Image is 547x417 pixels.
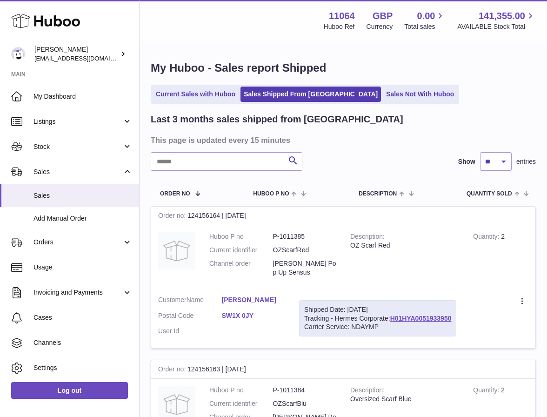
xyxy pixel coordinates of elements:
h1: My Huboo - Sales report Shipped [151,61,536,75]
span: Quantity Sold [467,191,512,197]
span: entries [516,157,536,166]
dd: OZScarfBlu [273,399,337,408]
dt: Channel order [209,259,273,277]
strong: 11064 [329,10,355,22]
span: Orders [33,238,122,247]
a: Log out [11,382,128,399]
dt: Current identifier [209,399,273,408]
span: Total sales [404,22,446,31]
dt: User Id [158,327,222,336]
label: Show [458,157,475,166]
strong: Quantity [473,233,501,242]
dt: Huboo P no [209,386,273,395]
a: 141,355.00 AVAILABLE Stock Total [457,10,536,31]
strong: Order no [158,365,187,375]
div: Tracking - Hermes Corporate: [299,300,456,337]
h2: Last 3 months sales shipped from [GEOGRAPHIC_DATA] [151,113,403,126]
strong: Description [350,233,385,242]
span: Sales [33,168,122,176]
span: Order No [160,191,190,197]
div: Oversized Scarf Blue [350,395,459,404]
span: Sales [33,191,132,200]
div: [PERSON_NAME] [34,45,118,63]
span: Settings [33,363,132,372]
span: Customer [158,296,187,303]
span: Usage [33,263,132,272]
strong: Description [350,386,385,396]
span: Stock [33,142,122,151]
img: imichellrs@gmail.com [11,47,25,61]
dd: [PERSON_NAME] Pop Up Sensus [273,259,337,277]
span: AVAILABLE Stock Total [457,22,536,31]
a: Current Sales with Huboo [153,87,239,102]
a: H01HYA0051933950 [390,315,452,322]
a: 0.00 Total sales [404,10,446,31]
img: no-photo.jpg [158,232,195,269]
span: Channels [33,338,132,347]
a: SW1X 0JY [222,311,286,320]
div: 124156164 | [DATE] [151,207,535,225]
div: Carrier Service: NDAYMP [304,323,451,331]
span: Invoicing and Payments [33,288,122,297]
span: My Dashboard [33,92,132,101]
span: [EMAIL_ADDRESS][DOMAIN_NAME] [34,54,137,62]
dt: Current identifier [209,246,273,255]
dt: Huboo P no [209,232,273,241]
strong: Order no [158,212,187,222]
div: 124156163 | [DATE] [151,360,535,379]
span: Description [359,191,397,197]
dd: OZScarfRed [273,246,337,255]
a: Sales Not With Huboo [383,87,457,102]
a: [PERSON_NAME] [222,296,286,304]
span: 141,355.00 [479,10,525,22]
strong: GBP [373,10,393,22]
dt: Name [158,296,222,307]
span: 0.00 [417,10,435,22]
div: OZ Scarf Red [350,241,459,250]
div: Currency [367,22,393,31]
span: Cases [33,313,132,322]
dt: Postal Code [158,311,222,323]
dd: P-1011385 [273,232,337,241]
a: Sales Shipped From [GEOGRAPHIC_DATA] [240,87,381,102]
dd: P-1011384 [273,386,337,395]
span: Listings [33,117,122,126]
strong: Quantity [473,386,501,396]
span: Add Manual Order [33,214,132,223]
h3: This page is updated every 15 minutes [151,135,534,145]
span: Huboo P no [253,191,289,197]
td: 2 [466,225,535,289]
div: Huboo Ref [324,22,355,31]
div: Shipped Date: [DATE] [304,305,451,314]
